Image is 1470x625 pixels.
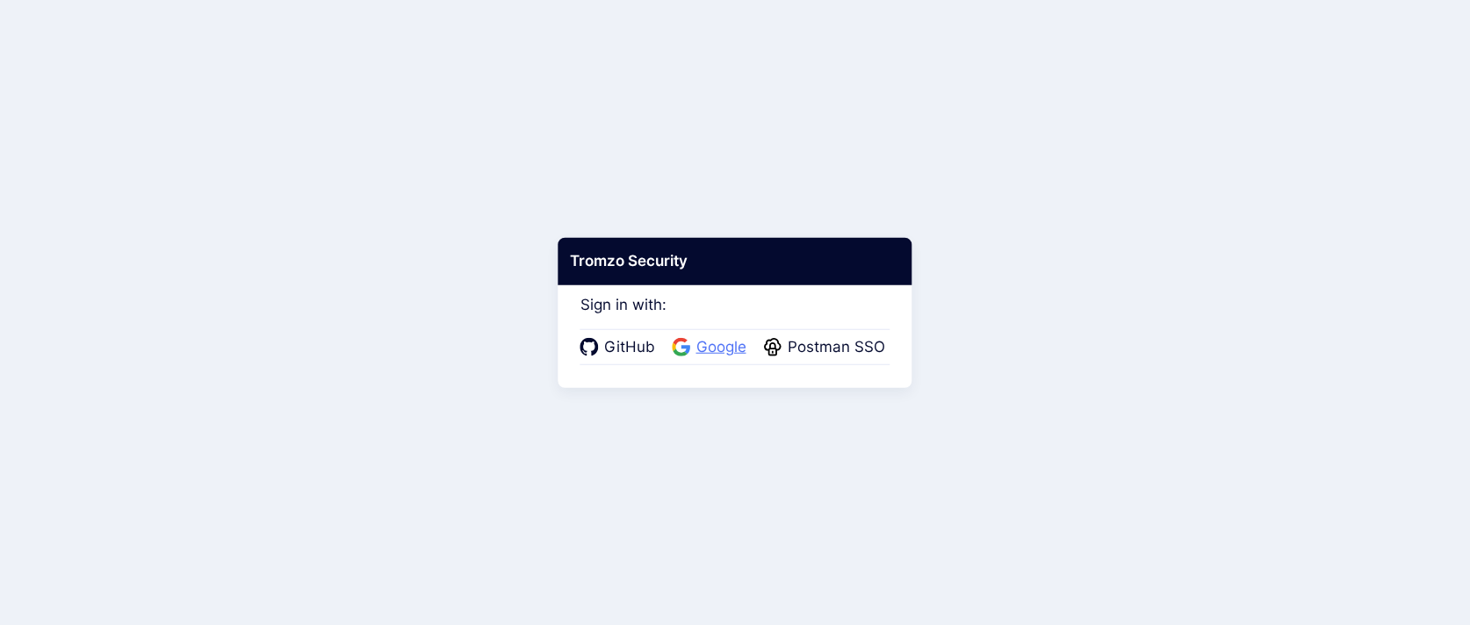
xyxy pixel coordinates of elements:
a: Postman SSO [764,336,890,359]
div: Sign in with: [580,272,890,365]
div: Tromzo Security [558,238,912,285]
span: GitHub [599,336,660,359]
span: Postman SSO [782,336,890,359]
a: Google [673,336,752,359]
span: Google [691,336,752,359]
a: GitHub [580,336,660,359]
